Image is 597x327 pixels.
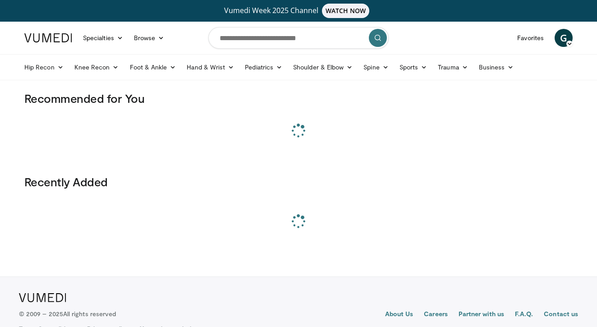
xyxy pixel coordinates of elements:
a: Partner with us [459,309,504,320]
a: Vumedi Week 2025 ChannelWATCH NOW [26,4,571,18]
a: Specialties [78,29,129,47]
p: © 2009 – 2025 [19,309,116,318]
a: Contact us [544,309,578,320]
a: Favorites [512,29,549,47]
a: Hand & Wrist [181,58,239,76]
span: All rights reserved [63,310,116,318]
input: Search topics, interventions [208,27,389,49]
img: VuMedi Logo [19,293,66,302]
a: Shoulder & Elbow [288,58,358,76]
a: Foot & Ankle [124,58,182,76]
a: F.A.Q. [515,309,533,320]
a: Trauma [432,58,473,76]
h3: Recommended for You [24,91,573,106]
a: Browse [129,29,170,47]
a: Business [473,58,519,76]
span: WATCH NOW [322,4,370,18]
a: Spine [358,58,394,76]
a: Careers [424,309,448,320]
h3: Recently Added [24,175,573,189]
a: About Us [385,309,413,320]
img: VuMedi Logo [24,33,72,42]
a: Knee Recon [69,58,124,76]
a: Hip Recon [19,58,69,76]
a: Sports [394,58,433,76]
a: Pediatrics [239,58,288,76]
a: G [555,29,573,47]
